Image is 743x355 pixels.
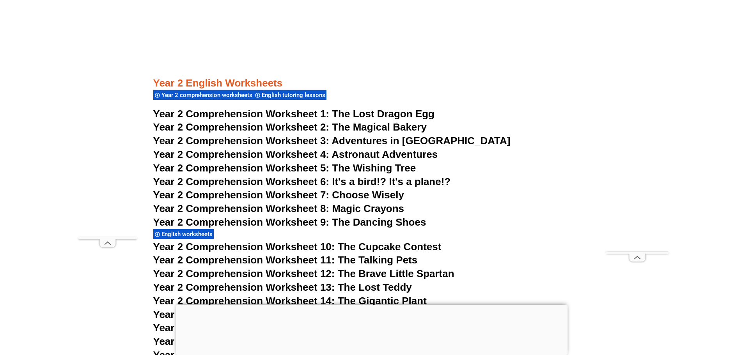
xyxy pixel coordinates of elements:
a: Year 2 Comprehension Worksheet 12: The Brave Little Spartan [153,268,454,279]
span: Year 2 Comprehension Worksheet 3: [153,135,330,147]
a: Year 2 Comprehension Worksheet 8: Magic Crayons [153,203,404,214]
span: The Lost Dragon Egg [332,108,434,120]
a: Year 2 Comprehension Worksheet 11: The Talking Pets [153,254,418,266]
a: Year 2 Comprehension Worksheet 4: Astronaut Adventures [153,148,438,160]
a: Year 2 Comprehension Worksheet 3: Adventures in [GEOGRAPHIC_DATA] [153,135,511,147]
span: Year 2 Comprehension Worksheet 5: [153,162,330,174]
iframe: Advertisement [78,18,137,237]
a: Year 2 Comprehension Worksheet 14: The Gigantic Plant [153,295,427,307]
a: Year 2 Comprehension Worksheet 6: It's a bird!? It's a plane!? [153,176,451,187]
div: English tutoring lessons [254,90,326,100]
span: Choose Wisely [332,189,404,201]
a: Year 2 Comprehension Worksheet 5: The Wishing Tree [153,162,416,174]
h3: Year 2 English Worksheets [153,50,590,90]
iframe: Advertisement [606,18,669,252]
a: Year 2 Comprehension Worksheet 9: The Dancing Shoes [153,216,426,228]
span: Year 2 Comprehension Worksheet 2: [153,121,330,133]
a: Year 2 Comprehension Worksheet 15: Friendly Monsters [153,309,425,320]
span: English worksheets [161,231,215,238]
a: Year 2 Comprehension Worksheet 7: Choose Wisely [153,189,404,201]
span: Year 2 comprehension worksheets [161,92,255,99]
a: Year 2 Comprehension Worksheet 13: The Lost Teddy [153,281,412,293]
span: The Magical Bakery [332,121,427,133]
iframe: Chat Widget [613,267,743,355]
a: Year 2 Comprehension Worksheet 2: The Magical Bakery [153,121,427,133]
a: Year 2 Comprehension Worksheet 17: Rainbow Quest [153,336,411,347]
span: English tutoring lessons [262,92,328,99]
a: Year 2 Comprehension Worksheet 1: The Lost Dragon Egg [153,108,434,120]
span: Year 2 Comprehension Worksheet 4: [153,148,330,160]
span: Adventures in [GEOGRAPHIC_DATA] [332,135,510,147]
a: Year 2 Comprehension Worksheet 10: The Cupcake Contest [153,241,442,253]
iframe: Advertisement [176,305,567,353]
span: Year 2 Comprehension Worksheet 7: [153,189,330,201]
span: The Wishing Tree [332,162,416,174]
span: Astronaut Adventures [332,148,438,160]
div: Year 2 comprehension worksheets [153,90,254,100]
span: Year 2 Comprehension Worksheet 1: [153,108,330,120]
div: English worksheets [153,229,214,239]
a: Year 2 Comprehension Worksheet 16: Enchanted Puzzle Painting [153,322,467,334]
